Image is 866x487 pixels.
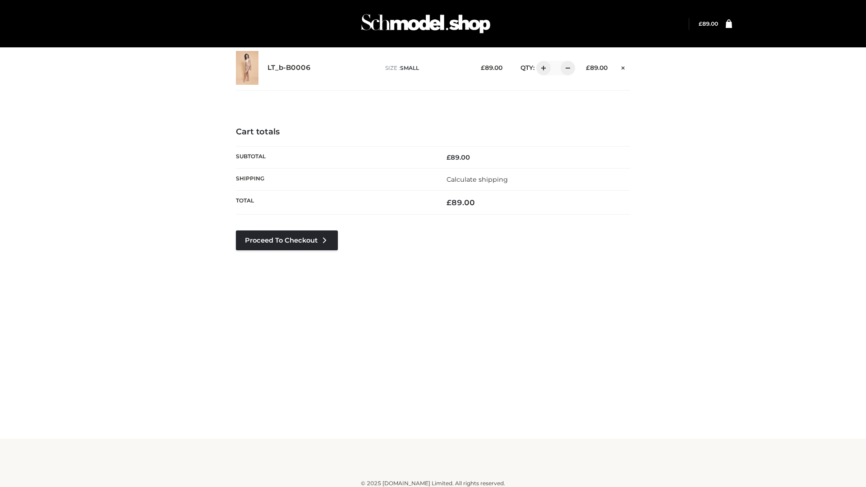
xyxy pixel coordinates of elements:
span: SMALL [400,64,419,71]
p: size : [385,64,467,72]
div: QTY: [511,61,572,75]
th: Total [236,191,433,215]
a: Calculate shipping [447,175,508,184]
th: Shipping [236,168,433,190]
h4: Cart totals [236,127,630,137]
bdi: 89.00 [699,20,718,27]
bdi: 89.00 [586,64,608,71]
a: Proceed to Checkout [236,230,338,250]
bdi: 89.00 [447,198,475,207]
span: £ [447,198,451,207]
a: LT_b-B0006 [267,64,311,72]
span: £ [586,64,590,71]
th: Subtotal [236,146,433,168]
span: £ [481,64,485,71]
span: £ [699,20,702,27]
bdi: 89.00 [447,153,470,161]
a: Remove this item [617,61,630,73]
a: £89.00 [699,20,718,27]
bdi: 89.00 [481,64,502,71]
img: Schmodel Admin 964 [358,6,493,41]
span: £ [447,153,451,161]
